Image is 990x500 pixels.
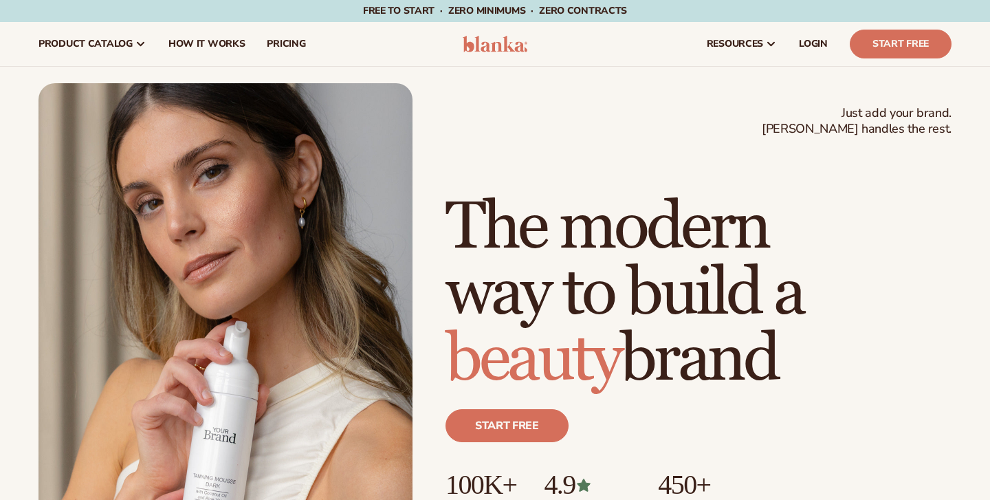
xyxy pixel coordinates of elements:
a: LOGIN [788,22,839,66]
span: Just add your brand. [PERSON_NAME] handles the rest. [762,105,951,138]
span: Free to start · ZERO minimums · ZERO contracts [363,4,627,17]
span: pricing [267,39,305,50]
p: 4.9 [544,470,630,500]
a: How It Works [157,22,256,66]
a: Start Free [850,30,951,58]
p: 100K+ [445,470,516,500]
span: product catalog [38,39,133,50]
h1: The modern way to build a brand [445,195,951,393]
span: How It Works [168,39,245,50]
img: logo [463,36,528,52]
span: LOGIN [799,39,828,50]
p: 450+ [658,470,762,500]
span: resources [707,39,763,50]
a: resources [696,22,788,66]
a: product catalog [27,22,157,66]
a: pricing [256,22,316,66]
a: Start free [445,409,569,442]
span: beauty [445,319,620,400]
